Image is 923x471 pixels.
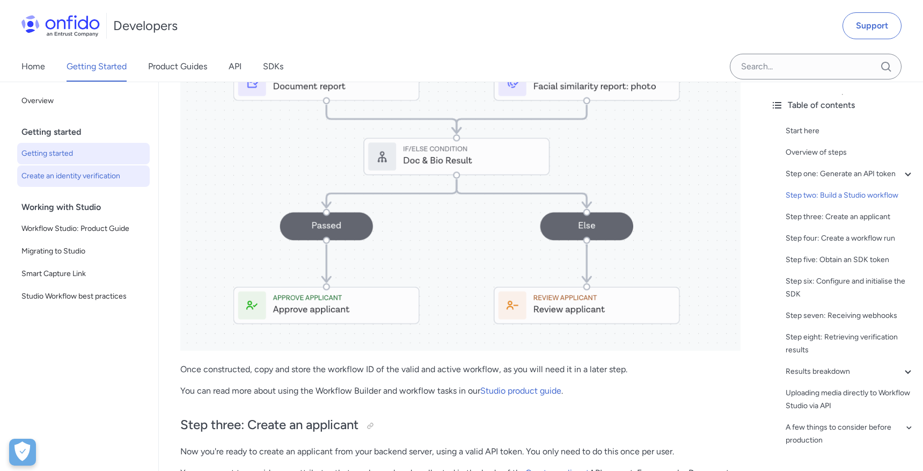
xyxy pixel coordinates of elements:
a: Smart Capture Link [17,263,150,285]
span: Create an identity verification [21,170,145,183]
input: Onfido search input field [730,54,902,79]
div: Working with Studio [21,197,154,218]
a: Migrating to Studio [17,241,150,262]
a: Getting started [17,143,150,164]
p: You can read more about using the Workflow Builder and workflow tasks in our . [180,385,741,397]
a: Studio Workflow best practices [17,286,150,307]
a: A few things to consider before production [786,421,914,447]
span: Workflow Studio: Product Guide [21,222,145,235]
a: SDKs [263,52,283,82]
span: Getting started [21,147,145,160]
a: API [229,52,241,82]
span: Migrating to Studio [21,245,145,258]
a: Overview of steps [786,146,914,159]
a: Step seven: Receiving webhooks [786,309,914,322]
a: Overview [17,90,150,112]
a: Support [843,12,902,39]
a: Step four: Create a workflow run [786,232,914,245]
a: Home [21,52,45,82]
a: Step three: Create an applicant [786,211,914,223]
p: Now you're ready to create an applicant from your backend server, using a valid API token. You on... [180,445,741,458]
a: Step eight: Retrieving verification results [786,331,914,357]
a: Step two: Build a Studio workflow [786,189,914,202]
span: Smart Capture Link [21,267,145,280]
div: Table of contents [771,99,914,112]
span: Studio Workflow best practices [21,290,145,303]
div: Cookie Preferences [9,439,36,466]
h2: Step three: Create an applicant [180,416,741,434]
a: Step one: Generate an API token [786,168,914,180]
img: Onfido Logo [21,15,100,37]
a: Step five: Obtain an SDK token [786,253,914,266]
a: Workflow Studio: Product Guide [17,218,150,240]
button: Open Preferences [9,439,36,466]
a: Uploading media directly to Workflow Studio via API [786,387,914,412]
div: Getting started [21,121,154,143]
a: Create an identity verification [17,165,150,187]
a: Start here [786,125,914,137]
a: Step six: Configure and initialise the SDK [786,275,914,301]
a: Getting Started [67,52,127,82]
a: Results breakdown [786,365,914,378]
a: Studio product guide [480,386,561,396]
a: Product Guides [148,52,207,82]
p: Once constructed, copy and store the workflow ID of the valid and active workflow, as you will ne... [180,363,741,376]
span: Overview [21,95,145,107]
h1: Developers [113,17,178,34]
